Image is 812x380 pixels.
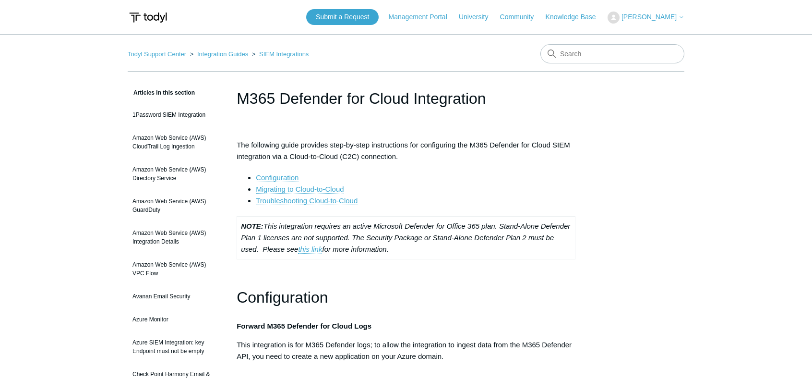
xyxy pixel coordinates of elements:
[237,322,371,330] strong: Forward M365 Defender for Cloud Logs
[128,50,186,58] a: Todyl Support Center
[237,87,575,110] h1: M365 Defender for Cloud Integration
[128,50,188,58] li: Todyl Support Center
[389,12,457,22] a: Management Portal
[306,9,379,25] a: Submit a Request
[128,129,222,156] a: Amazon Web Service (AWS) CloudTrail Log Ingestion
[298,245,322,254] a: this link
[259,50,309,58] a: SIEM Integrations
[621,13,677,21] span: [PERSON_NAME]
[128,256,222,282] a: Amazon Web Service (AWS) VPC Flow
[256,185,344,194] a: Migrating to Cloud-to-Cloud
[250,50,309,58] li: SIEM Integrations
[459,12,498,22] a: University
[241,222,570,254] em: This integration requires an active Microsoft Defender for Office 365 plan. Stand-Alone Defender ...
[500,12,544,22] a: Community
[237,139,575,162] p: The following guide provides step-by-step instructions for configuring the M365 Defender for Clou...
[241,222,263,230] strong: NOTE:
[128,192,222,219] a: Amazon Web Service (AWS) GuardDuty
[128,106,222,124] a: 1Password SIEM Integration
[128,160,222,187] a: Amazon Web Service (AWS) Directory Service
[237,285,575,310] h1: Configuration
[128,310,222,329] a: Azure Monitor
[546,12,606,22] a: Knowledge Base
[608,12,684,24] button: [PERSON_NAME]
[128,89,195,96] span: Articles in this section
[197,50,248,58] a: Integration Guides
[540,44,684,63] input: Search
[128,224,222,251] a: Amazon Web Service (AWS) Integration Details
[128,333,222,360] a: Azure SIEM Integration: key Endpoint must not be empty
[128,9,168,26] img: Todyl Support Center Help Center home page
[256,173,299,182] a: Configuration
[237,339,575,362] p: This integration is for M365 Defender logs; to allow the integration to ingest data from the M365...
[128,287,222,306] a: Avanan Email Security
[188,50,250,58] li: Integration Guides
[256,196,358,205] a: Troubleshooting Cloud-to-Cloud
